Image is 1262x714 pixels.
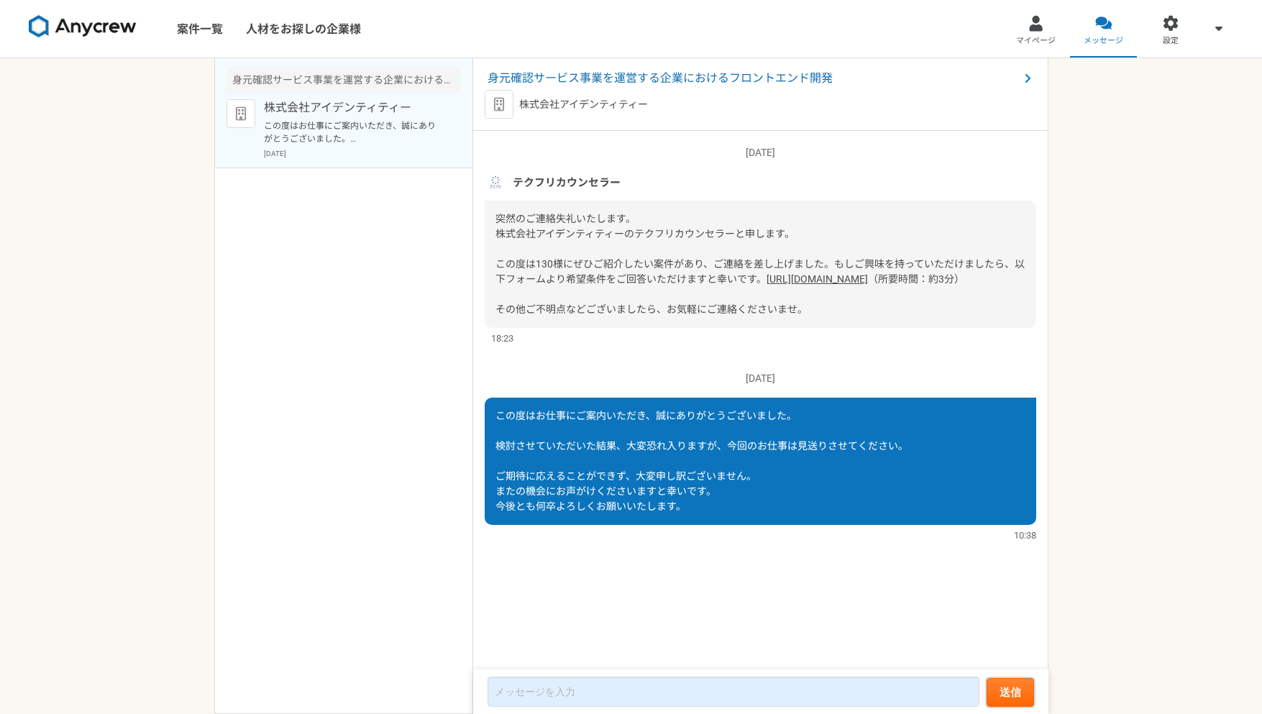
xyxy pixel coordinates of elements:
[227,67,461,93] div: 身元確認サービス事業を運営する企業におけるフロントエンド開発
[264,99,442,116] p: 株式会社アイデンティティー
[519,97,648,112] p: 株式会社アイデンティティー
[264,119,442,145] p: この度はお仕事にご案内いただき、誠にありがとうございました。 検討させていただいた結果、大変恐れ入りますが、今回のお仕事は見送りさせてください。 ご期待に応えることができず、大変申し訳ございませ...
[485,90,513,119] img: default_org_logo-42cde973f59100197ec2c8e796e4974ac8490bb5b08a0eb061ff975e4574aa76.png
[264,148,461,159] p: [DATE]
[29,15,137,38] img: 8DqYSo04kwAAAAASUVORK5CYII=
[1084,35,1123,47] span: メッセージ
[1016,35,1056,47] span: マイページ
[987,678,1034,707] button: 送信
[491,331,513,345] span: 18:23
[485,145,1036,160] p: [DATE]
[513,175,621,191] span: テクフリカウンセラー
[495,273,964,315] span: （所要時間：約3分） その他ご不明点などございましたら、お気軽にご連絡くださいませ。
[495,213,1025,285] span: 突然のご連絡失礼いたします。 株式会社アイデンティティーのテクフリカウンセラーと申します。 この度は130様にぜひご紹介したい案件があり、ご連絡を差し上げました。もしご興味を持っていただけました...
[1014,528,1036,542] span: 10:38
[767,273,868,285] a: [URL][DOMAIN_NAME]
[495,410,908,512] span: この度はお仕事にご案内いただき、誠にありがとうございました。 検討させていただいた結果、大変恐れ入りますが、今回のお仕事は見送りさせてください。 ご期待に応えることができず、大変申し訳ございませ...
[485,172,506,193] img: unnamed.png
[485,371,1036,386] p: [DATE]
[227,99,255,128] img: default_org_logo-42cde973f59100197ec2c8e796e4974ac8490bb5b08a0eb061ff975e4574aa76.png
[1163,35,1179,47] span: 設定
[488,70,1019,87] span: 身元確認サービス事業を運営する企業におけるフロントエンド開発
